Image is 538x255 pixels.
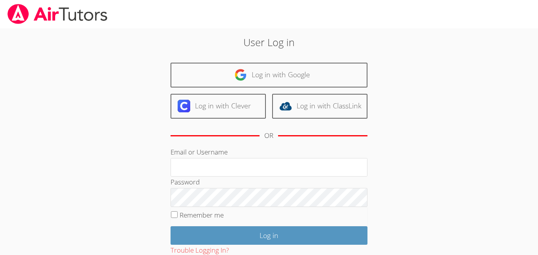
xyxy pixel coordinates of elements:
img: google-logo-50288ca7cdecda66e5e0955fdab243c47b7ad437acaf1139b6f446037453330a.svg [234,69,247,81]
a: Log in with Google [171,63,367,87]
label: Remember me [180,210,224,220]
h2: User Log in [124,35,414,50]
input: Log in [171,226,367,245]
a: Log in with ClassLink [272,94,367,119]
img: airtutors_banner-c4298cdbf04f3fff15de1276eac7730deb9818008684d7c2e4769d2f7ddbe033.png [7,4,108,24]
label: Email or Username [171,147,228,156]
div: OR [264,130,273,141]
label: Password [171,177,200,186]
a: Log in with Clever [171,94,266,119]
img: classlink-logo-d6bb404cc1216ec64c9a2012d9dc4662098be43eaf13dc465df04b49fa7ab582.svg [279,100,292,112]
img: clever-logo-6eab21bc6e7a338710f1a6ff85c0baf02591cd810cc4098c63d3a4b26e2feb20.svg [178,100,190,112]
